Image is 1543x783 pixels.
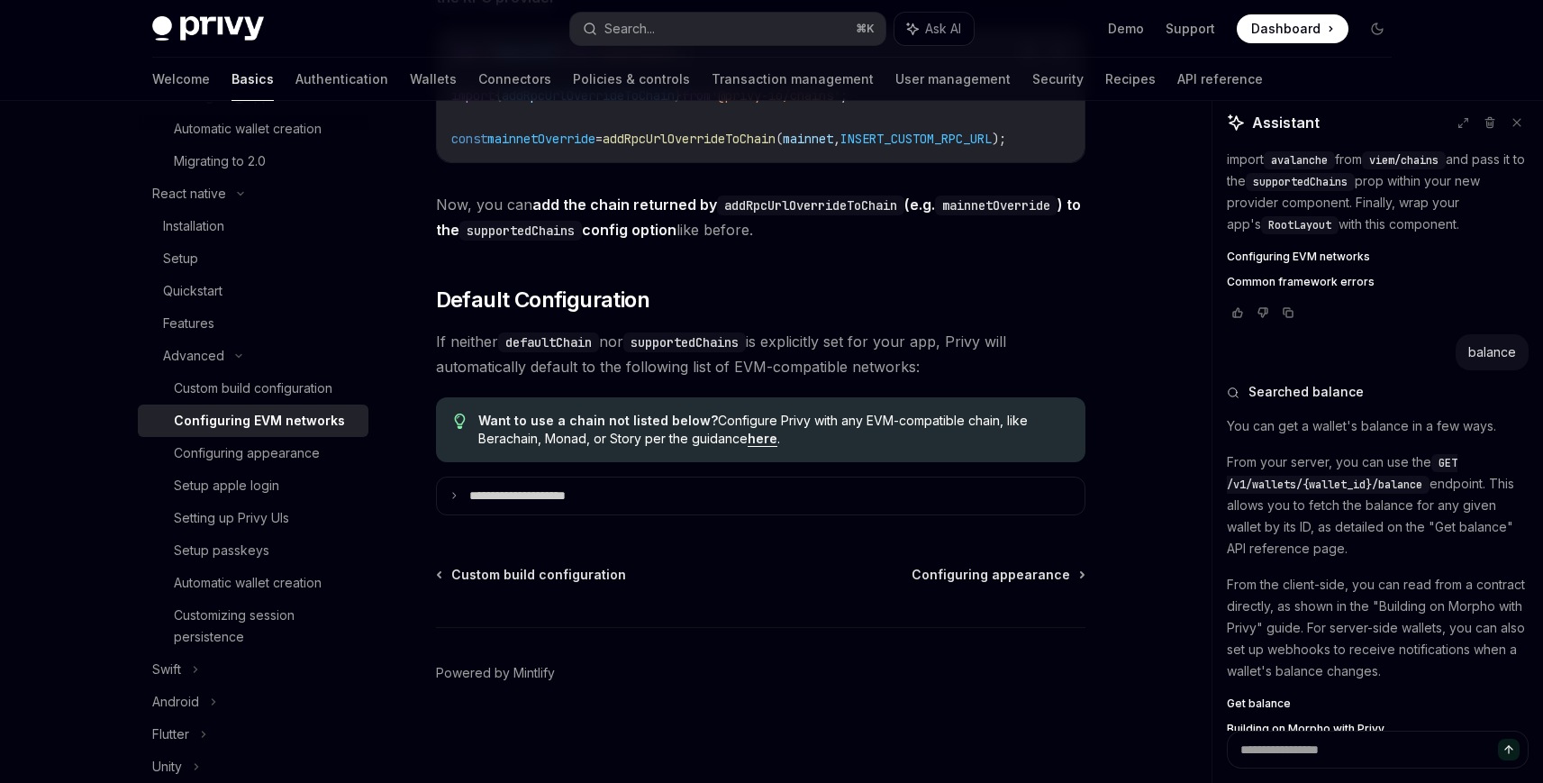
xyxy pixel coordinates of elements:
[152,659,181,680] div: Swift
[138,502,368,534] a: Setting up Privy UIs
[152,756,182,778] div: Unity
[1248,383,1364,401] span: Searched balance
[478,413,718,428] strong: Want to use a chain not listed below?
[925,20,961,38] span: Ask AI
[570,13,885,45] button: Search...⌘K
[495,87,502,104] span: {
[436,286,649,314] span: Default Configuration
[174,475,279,496] div: Setup apple login
[138,437,368,469] a: Configuring appearance
[138,242,368,275] a: Setup
[1227,722,1529,736] a: Building on Morpho with Privy
[604,18,655,40] div: Search...
[1227,250,1370,264] span: Configuring EVM networks
[856,22,875,36] span: ⌘ K
[712,58,874,101] a: Transaction management
[1253,175,1348,189] span: supportedChains
[776,131,783,147] span: (
[454,414,467,430] svg: Tip
[451,131,487,147] span: const
[138,145,368,178] a: Migrating to 2.0
[138,405,368,437] a: Configuring EVM networks
[163,248,198,269] div: Setup
[152,691,199,713] div: Android
[174,442,320,464] div: Configuring appearance
[1105,58,1156,101] a: Recipes
[138,307,368,340] a: Features
[1251,20,1321,38] span: Dashboard
[1237,14,1348,43] a: Dashboard
[912,566,1084,584] a: Configuring appearance
[410,58,457,101] a: Wallets
[912,566,1070,584] span: Configuring appearance
[451,566,626,584] span: Custom build configuration
[992,131,1006,147] span: );
[1227,574,1529,682] p: From the client-side, you can read from a contract directly, as shown in the "Building on Morpho ...
[1268,218,1331,232] span: RootLayout
[487,131,595,147] span: mainnetOverride
[682,87,711,104] span: from
[138,210,368,242] a: Installation
[163,280,222,302] div: Quickstart
[478,58,551,101] a: Connectors
[1468,343,1516,361] div: balance
[1252,112,1320,133] span: Assistant
[438,566,626,584] a: Custom build configuration
[1363,14,1392,43] button: Toggle dark mode
[152,16,264,41] img: dark logo
[748,431,777,447] a: here
[138,534,368,567] a: Setup passkeys
[138,275,368,307] a: Quickstart
[1227,383,1529,401] button: Searched balance
[1108,20,1144,38] a: Demo
[894,13,974,45] button: Ask AI
[1227,451,1529,560] p: From your server, you can use the endpoint. This allows you to fetch the balance for any given wa...
[1227,275,1375,289] span: Common framework errors
[174,410,345,432] div: Configuring EVM networks
[1498,739,1520,760] button: Send message
[623,332,746,352] code: supportedChains
[436,664,555,682] a: Powered by Mintlify
[295,58,388,101] a: Authentication
[163,345,224,367] div: Advanced
[174,605,358,648] div: Customizing session persistence
[138,567,368,599] a: Automatic wallet creation
[459,221,582,241] code: supportedChains
[1227,275,1529,289] a: Common framework errors
[1227,722,1384,736] span: Building on Morpho with Privy
[174,540,269,561] div: Setup passkeys
[1227,697,1291,711] span: Get balance
[436,329,1085,379] span: If neither nor is explicitly set for your app, Privy will automatically default to the following ...
[1032,58,1084,101] a: Security
[163,215,224,237] div: Installation
[711,87,840,104] span: '@privy-io/chains'
[451,87,495,104] span: import
[783,131,833,147] span: mainnet
[502,87,675,104] span: addRpcUrlOverrideToChain
[1271,153,1328,168] span: avalanche
[478,412,1066,448] span: Configure Privy with any EVM-compatible chain, like Berachain, Monad, or Story per the guidance .
[436,196,1081,239] strong: add the chain returned by (e.g. ) to the config option
[895,58,1011,101] a: User management
[138,469,368,502] a: Setup apple login
[935,196,1057,215] code: mainnetOverride
[717,196,904,215] code: addRpcUrlOverrideToChain
[603,131,776,147] span: addRpcUrlOverrideToChain
[840,131,992,147] span: INSERT_CUSTOM_RPC_URL
[833,131,840,147] span: ,
[152,183,226,205] div: React native
[1227,456,1457,492] span: GET /v1/wallets/{wallet_id}/balance
[231,58,274,101] a: Basics
[1166,20,1215,38] a: Support
[152,58,210,101] a: Welcome
[174,507,289,529] div: Setting up Privy UIs
[163,313,214,334] div: Features
[498,332,599,352] code: defaultChain
[1227,697,1529,711] a: Get balance
[174,572,322,594] div: Automatic wallet creation
[573,58,690,101] a: Policies & controls
[174,150,266,172] div: Migrating to 2.0
[436,192,1085,242] span: Now, you can like before.
[1177,58,1263,101] a: API reference
[595,131,603,147] span: =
